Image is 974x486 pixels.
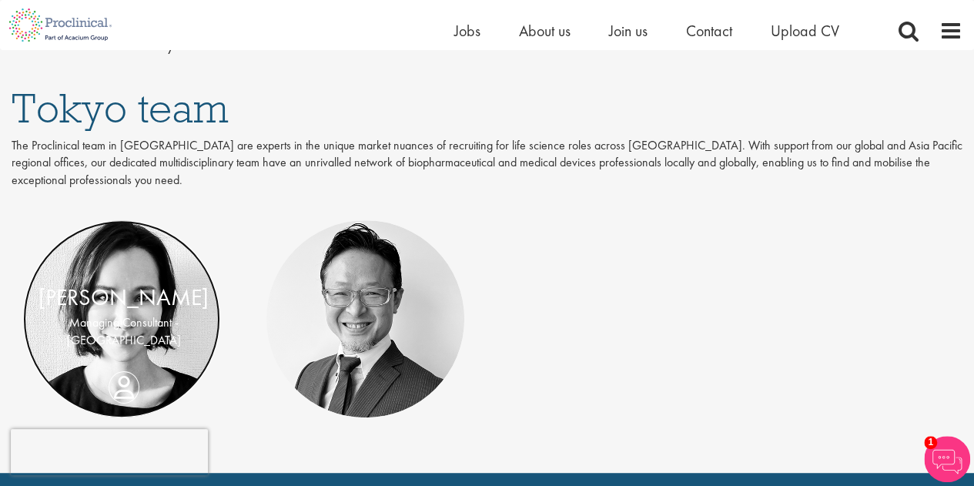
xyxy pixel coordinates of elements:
a: Upload CV [771,21,839,41]
a: About us [519,21,571,41]
a: Contact [686,21,732,41]
a: Jobs [454,21,480,41]
a: [PERSON_NAME] [38,283,209,312]
img: Chatbot [924,436,970,482]
a: Join us [609,21,648,41]
p: Managing Consultant - [GEOGRAPHIC_DATA] [38,314,209,350]
span: Tokyo team [12,82,229,134]
span: 1 [924,436,937,449]
iframe: reCAPTCHA [11,429,208,475]
p: The Proclinical team in [GEOGRAPHIC_DATA] are experts in the unique market nuances of recruiting ... [12,137,962,190]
